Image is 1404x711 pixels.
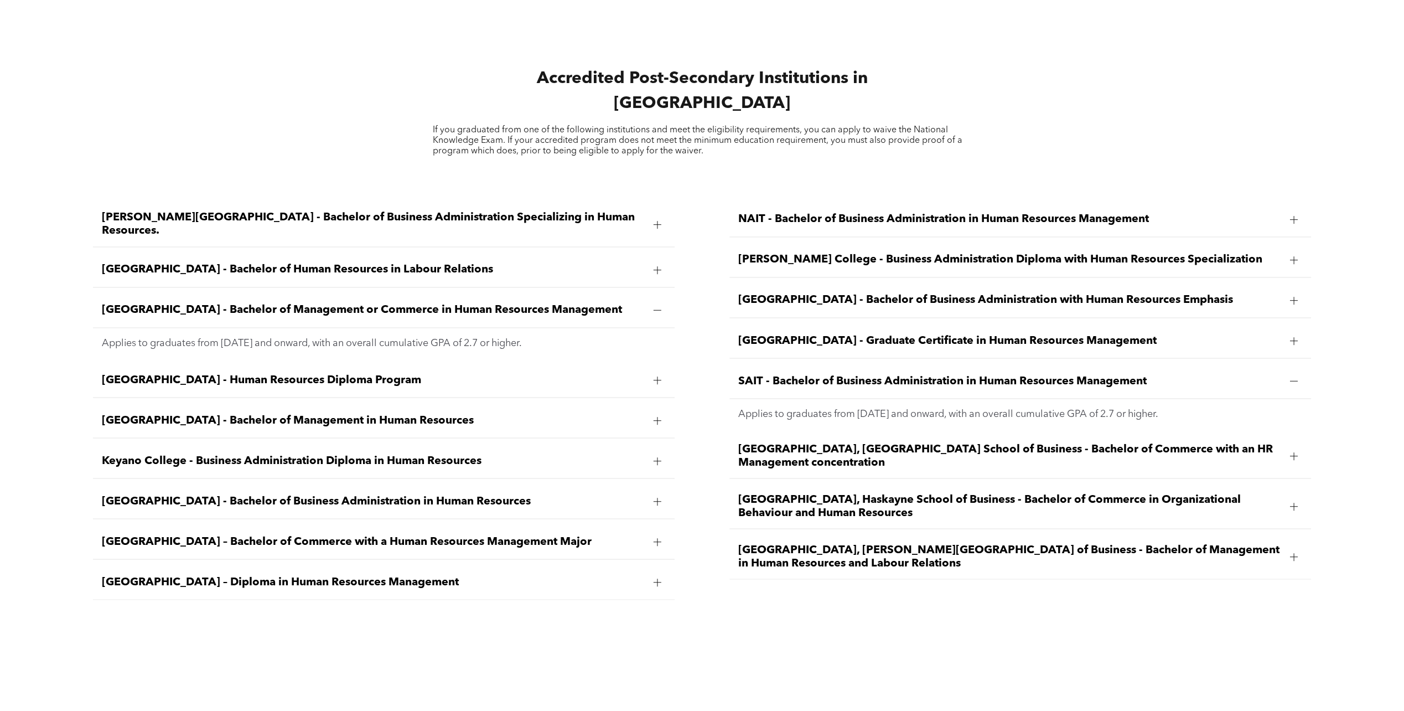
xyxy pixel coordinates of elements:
span: [GEOGRAPHIC_DATA] - Bachelor of Human Resources in Labour Relations [102,263,645,276]
span: Accredited Post-Secondary Institutions in [GEOGRAPHIC_DATA] [536,70,867,112]
span: [PERSON_NAME] College - Business Administration Diploma with Human Resources Specialization [738,253,1281,266]
span: [GEOGRAPHIC_DATA] – Bachelor of Commerce with a Human Resources Management Major [102,535,645,548]
span: [PERSON_NAME][GEOGRAPHIC_DATA] - Bachelor of Business Administration Specializing in Human Resour... [102,211,645,238]
span: [GEOGRAPHIC_DATA] – Diploma in Human Resources Management [102,575,645,589]
span: [GEOGRAPHIC_DATA] - Bachelor of Management in Human Resources [102,414,645,427]
span: [GEOGRAPHIC_DATA], [GEOGRAPHIC_DATA] School of Business - Bachelor of Commerce with an HR Managem... [738,442,1281,469]
span: SAIT - Bachelor of Business Administration in Human Resources Management [738,374,1281,388]
span: [GEOGRAPHIC_DATA], Haskayne School of Business - Bachelor of Commerce in Organizational Behaviour... [738,493,1281,519]
span: Keyano College - Business Administration Diploma in Human Resources [102,454,645,467]
span: [GEOGRAPHIC_DATA] - Graduate Certificate in Human Resources Management [738,334,1281,347]
p: Applies to graduates from [DATE] and onward, with an overall cumulative GPA of 2.7 or higher. [738,408,1302,420]
span: [GEOGRAPHIC_DATA] - Bachelor of Business Administration in Human Resources [102,494,645,508]
span: If you graduated from one of the following institutions and meet the eligibility requirements, yo... [433,126,962,156]
span: [GEOGRAPHIC_DATA] - Human Resources Diploma Program [102,373,645,387]
p: Applies to graduates from [DATE] and onward, with an overall cumulative GPA of 2.7 or higher. [102,337,666,349]
span: NAIT - Bachelor of Business Administration in Human Resources Management [738,213,1281,226]
span: [GEOGRAPHIC_DATA] - Bachelor of Management or Commerce in Human Resources Management [102,303,645,317]
span: [GEOGRAPHIC_DATA], [PERSON_NAME][GEOGRAPHIC_DATA] of Business - Bachelor of Management in Human R... [738,543,1281,570]
span: [GEOGRAPHIC_DATA] - Bachelor of Business Administration with Human Resources Emphasis [738,293,1281,307]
